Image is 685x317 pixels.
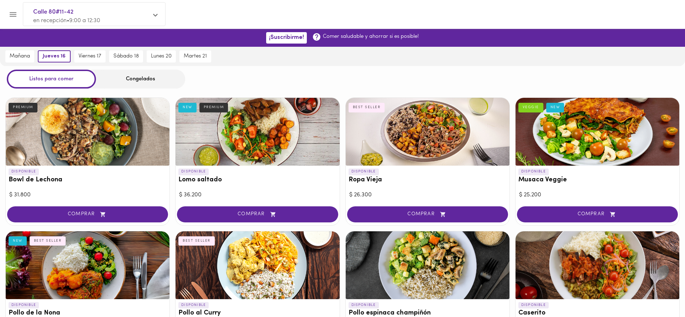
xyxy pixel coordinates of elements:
[179,191,336,199] div: $ 36.200
[147,50,176,62] button: lunes 20
[9,310,167,317] h3: Pollo de la Nona
[113,53,139,60] span: sábado 18
[96,70,185,89] div: Congelados
[269,34,304,41] span: ¡Suscribirme!
[346,231,509,299] div: Pollo espinaca champiñón
[30,236,66,246] div: BEST SELLER
[186,211,329,217] span: COMPRAR
[199,103,228,112] div: PREMIUM
[33,7,148,17] span: Calle 80#11-42
[9,176,167,184] h3: Bowl de Lechona
[78,53,101,60] span: viernes 17
[349,302,379,308] p: DISPONIBLE
[349,310,507,317] h3: Pollo espinaca champiñón
[518,103,543,112] div: VEGGIE
[356,211,499,217] span: COMPRAR
[546,103,564,112] div: NEW
[177,206,338,222] button: COMPRAR
[10,53,30,60] span: mañana
[178,103,197,112] div: NEW
[518,168,549,175] p: DISPONIBLE
[518,310,676,317] h3: Caserito
[349,191,506,199] div: $ 26.300
[5,50,34,62] button: mañana
[346,98,509,166] div: Ropa Vieja
[74,50,106,62] button: viernes 17
[9,302,39,308] p: DISPONIBLE
[347,206,508,222] button: COMPRAR
[7,70,96,89] div: Listos para comer
[519,191,676,199] div: $ 25.200
[178,236,215,246] div: BEST SELLER
[518,302,549,308] p: DISPONIBLE
[323,33,419,40] p: Comer saludable y ahorrar si es posible!
[9,103,37,112] div: PREMIUM
[9,168,39,175] p: DISPONIBLE
[517,206,678,222] button: COMPRAR
[9,191,166,199] div: $ 31.800
[526,211,669,217] span: COMPRAR
[9,236,27,246] div: NEW
[644,276,678,310] iframe: Messagebird Livechat Widget
[349,176,507,184] h3: Ropa Vieja
[151,53,172,60] span: lunes 20
[178,310,336,317] h3: Pollo al Curry
[266,32,307,43] button: ¡Suscribirme!
[176,231,339,299] div: Pollo al Curry
[6,98,169,166] div: Bowl de Lechona
[7,206,168,222] button: COMPRAR
[176,98,339,166] div: Lomo saltado
[6,231,169,299] div: Pollo de la Nona
[178,176,336,184] h3: Lomo saltado
[33,18,100,24] span: en recepción • 9:00 a 12:30
[349,103,385,112] div: BEST SELLER
[516,98,679,166] div: Musaca Veggie
[178,302,209,308] p: DISPONIBLE
[349,168,379,175] p: DISPONIBLE
[43,53,66,60] span: jueves 16
[184,53,207,60] span: martes 21
[38,50,71,62] button: jueves 16
[4,6,22,23] button: Menu
[178,168,209,175] p: DISPONIBLE
[179,50,211,62] button: martes 21
[109,50,143,62] button: sábado 18
[516,231,679,299] div: Caserito
[518,176,676,184] h3: Musaca Veggie
[16,211,159,217] span: COMPRAR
